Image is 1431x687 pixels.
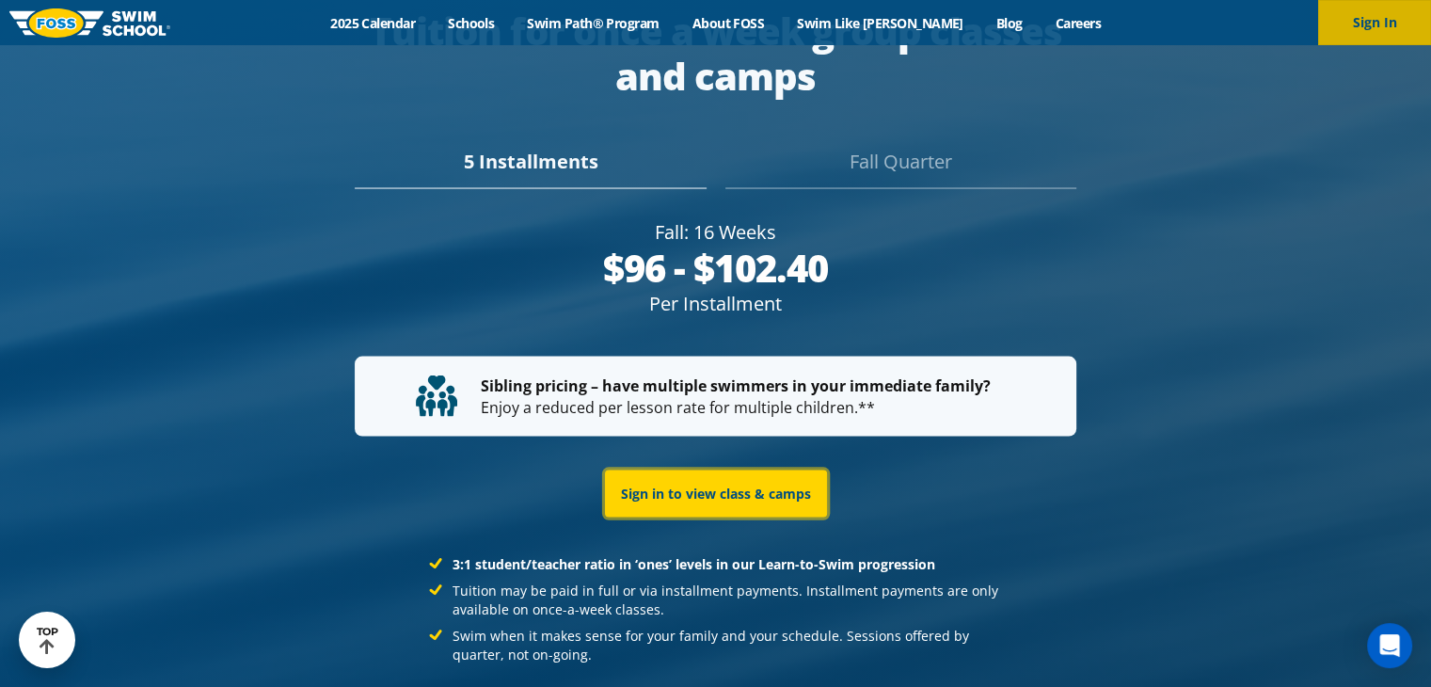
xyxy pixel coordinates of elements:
div: Tuition for once a week group classes and camps [355,8,1076,99]
img: tuition-family-children.svg [416,375,457,417]
p: Enjoy a reduced per lesson rate for multiple children.** [416,375,1015,418]
a: Swim Like [PERSON_NAME] [781,14,980,32]
a: 2025 Calendar [314,14,432,32]
strong: Sibling pricing – have multiple swimmers in your immediate family? [481,375,991,396]
div: $96 - $102.40 [355,246,1076,291]
a: Blog [979,14,1039,32]
strong: 3:1 student/teacher ratio in ‘ones’ levels in our Learn-to-Swim progression [453,555,935,573]
div: Fall: 16 Weeks [355,219,1076,246]
a: Sign in to view class & camps [605,471,827,518]
div: Per Installment [355,291,1076,317]
div: TOP [37,626,58,655]
a: Swim Path® Program [511,14,676,32]
img: FOSS Swim School Logo [9,8,170,38]
a: Schools [432,14,511,32]
div: Fall Quarter [725,148,1076,189]
li: Swim when it makes sense for your family and your schedule. Sessions offered by quarter, not on-g... [429,627,1002,664]
li: Tuition may be paid in full or via installment payments. Installment payments are only available ... [429,582,1002,619]
a: Careers [1039,14,1117,32]
a: About FOSS [676,14,781,32]
div: Open Intercom Messenger [1367,623,1412,668]
div: 5 Installments [355,148,706,189]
